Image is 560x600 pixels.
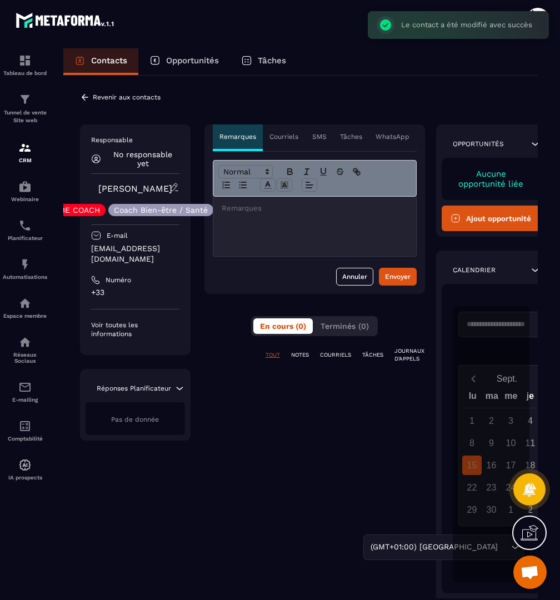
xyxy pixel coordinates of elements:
[18,458,32,472] img: automations
[3,46,47,84] a: formationformationTableau de bord
[314,318,376,334] button: Terminés (0)
[98,183,172,194] a: [PERSON_NAME]
[291,351,309,359] p: NOTES
[3,70,47,76] p: Tableau de bord
[18,180,32,193] img: automations
[394,347,424,363] p: JOURNAUX D'APPELS
[18,419,32,433] img: accountant
[60,206,100,214] p: BE COACH
[107,231,128,240] p: E-mail
[3,274,47,280] p: Automatisations
[91,243,179,264] p: [EMAIL_ADDRESS][DOMAIN_NAME]
[166,56,219,66] p: Opportunités
[320,351,351,359] p: COURRIELS
[521,456,540,475] div: 18
[91,287,179,298] p: +33
[376,132,409,141] p: WhatsApp
[18,141,32,154] img: formation
[521,411,540,431] div: 4
[266,351,280,359] p: TOUT
[63,48,138,75] a: Contacts
[230,48,297,75] a: Tâches
[3,313,47,319] p: Espace membre
[253,318,313,334] button: En cours (0)
[362,351,383,359] p: TÂCHES
[3,397,47,403] p: E-mailing
[111,416,159,423] span: Pas de donnée
[138,48,230,75] a: Opportunités
[3,211,47,249] a: schedulerschedulerPlanificateur
[453,139,504,148] p: Opportunités
[3,411,47,450] a: accountantaccountantComptabilité
[93,93,161,101] p: Revenir aux contacts
[258,56,286,66] p: Tâches
[3,352,47,364] p: Réseaux Sociaux
[340,132,362,141] p: Tâches
[3,196,47,202] p: Webinaire
[3,327,47,372] a: social-networksocial-networkRéseaux Sociaux
[3,133,47,172] a: formationformationCRM
[453,169,530,189] p: Aucune opportunité liée
[3,474,47,481] p: IA prospects
[18,54,32,67] img: formation
[521,433,540,453] div: 11
[97,384,171,393] p: Réponses Planificateur
[91,321,179,338] p: Voir toutes les informations
[18,219,32,232] img: scheduler
[442,206,541,231] button: Ajout opportunité
[3,84,47,133] a: formationformationTunnel de vente Site web
[312,132,327,141] p: SMS
[3,172,47,211] a: automationsautomationsWebinaire
[16,10,116,30] img: logo
[321,322,369,331] span: Terminés (0)
[3,372,47,411] a: emailemailE-mailing
[18,297,32,310] img: automations
[269,132,298,141] p: Courriels
[453,266,496,274] p: Calendrier
[3,288,47,327] a: automationsautomationsEspace membre
[379,268,417,286] button: Envoyer
[18,381,32,394] img: email
[336,268,373,286] button: Annuler
[3,235,47,241] p: Planificateur
[3,157,47,163] p: CRM
[521,388,540,408] div: je
[385,271,411,282] div: Envoyer
[107,150,179,168] p: No responsable yet
[18,258,32,271] img: automations
[219,132,256,141] p: Remarques
[18,93,32,106] img: formation
[3,436,47,442] p: Comptabilité
[91,56,127,66] p: Contacts
[106,276,131,284] p: Numéro
[91,136,179,144] p: Responsable
[363,534,524,560] div: Search for option
[18,336,32,349] img: social-network
[114,206,208,214] p: Coach Bien-être / Santé
[3,249,47,288] a: automationsautomationsAutomatisations
[368,541,500,553] span: (GMT+01:00) [GEOGRAPHIC_DATA]
[513,556,547,589] div: Ouvrir le chat
[3,109,47,124] p: Tunnel de vente Site web
[260,322,306,331] span: En cours (0)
